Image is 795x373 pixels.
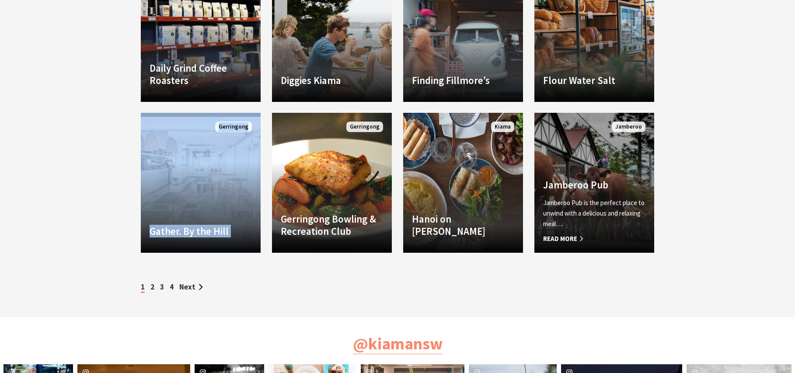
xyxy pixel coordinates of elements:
[141,113,261,253] a: Another Image Used Gather. By the Hill Gerringong
[491,122,514,132] span: Kiama
[346,122,383,132] span: Gerringong
[160,282,164,292] a: 3
[281,74,383,87] h4: Diggies Kiama
[170,282,174,292] a: 4
[141,282,145,293] span: 1
[412,213,514,237] h4: Hanoi on [PERSON_NAME]
[543,198,645,229] p: Jamberoo Pub is the perfect place to unwind with a delicious and relaxing meal….
[281,213,383,237] h4: Gerringong Bowling & Recreation Club
[543,179,645,191] h4: Jamberoo Pub
[150,225,252,237] h4: Gather. By the Hill
[403,113,523,253] a: Another Image Used Hanoi on [PERSON_NAME] Kiama
[150,62,252,86] h4: Daily Grind Coffee Roasters
[534,113,654,253] a: Another Image Used Jamberoo Pub Jamberoo Pub is the perfect place to unwind with a delicious and ...
[543,74,645,87] h4: Flour Water Salt
[353,333,443,354] a: @kiamansw
[412,74,514,87] h4: Finding Fillmore’s
[543,234,645,244] span: Read More
[612,122,645,132] span: Jamberoo
[215,122,252,132] span: Gerringong
[179,282,203,292] a: Next
[150,282,154,292] a: 2
[272,113,392,253] a: Another Image Used Gerringong Bowling & Recreation Club Gerringong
